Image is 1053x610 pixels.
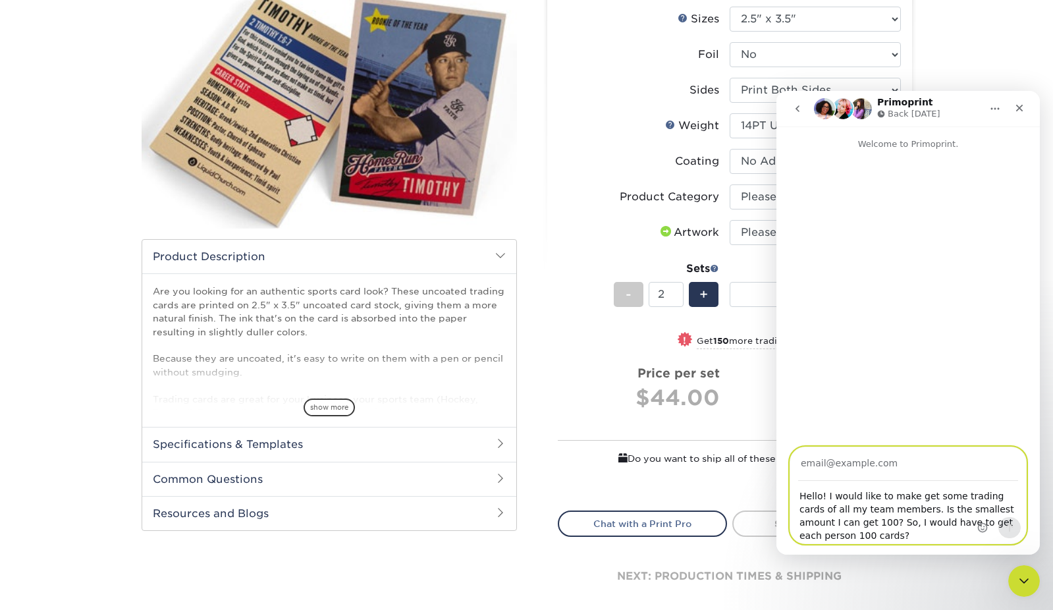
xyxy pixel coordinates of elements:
div: Sizes [678,11,719,27]
h2: Product Description [142,240,516,273]
div: Coating [675,153,719,169]
span: + [699,285,708,304]
div: Sets [614,261,719,277]
div: Weight [665,118,719,134]
strong: 150 [713,336,729,346]
div: Do you want to ship all of these sets to the same location? [558,451,902,466]
div: Quantity per Set [730,261,901,277]
h2: Specifications & Templates [142,427,516,461]
div: $88.00 [740,382,901,414]
a: Chat with a Print Pro [558,511,727,537]
iframe: Intercom live chat [1008,565,1040,597]
div: Product Category [620,189,719,205]
h2: Common Questions [142,462,516,496]
p: Are you looking for an authentic sports card look? These uncoated trading cards are printed on 2.... [153,285,506,432]
span: show more [304,399,355,416]
a: Select All Options [732,511,902,537]
span: - [626,285,632,304]
span: ! [683,333,686,347]
h2: Resources and Blogs [142,496,516,530]
small: Get more trading cards per set for [697,336,901,349]
strong: Price per set [637,366,720,380]
div: Sides [689,82,719,98]
div: $44.00 [568,382,720,414]
iframe: Intercom live chat [776,91,1040,555]
div: Artwork [658,225,719,240]
div: Foil [698,47,719,63]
